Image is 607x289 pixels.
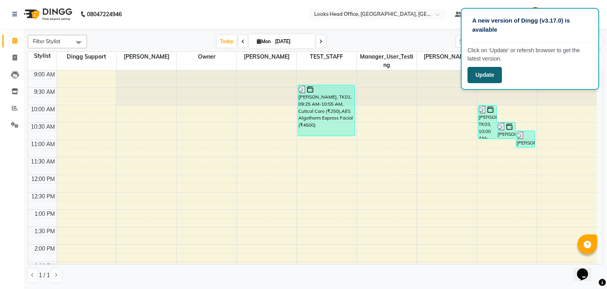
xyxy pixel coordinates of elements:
span: [PERSON_NAME] [117,52,176,62]
div: [PERSON_NAME], TK01, 09:25 AM-10:55 AM, Cutical Care (₹250),AES Algotherm Express Facial (₹4500) [298,85,354,136]
iframe: chat widget [574,257,599,281]
div: 9:00 AM [32,70,57,79]
div: 2:30 PM [33,262,57,270]
div: 9:30 AM [32,88,57,96]
div: 10:30 AM [29,123,57,131]
span: [PERSON_NAME] [237,52,296,62]
div: Stylist [28,52,57,60]
b: 08047224946 [87,3,122,25]
span: TEST_STAFF [297,52,356,62]
span: [PERSON_NAME] [417,52,477,62]
div: 10:00 AM [29,105,57,114]
div: 12:30 PM [30,192,57,201]
div: 11:30 AM [29,158,57,166]
div: [PERSON_NAME], TK02, 10:30 AM-11:00 AM, Eyebrows & Upperlips (₹100) [497,122,515,139]
span: Owner [177,52,236,62]
p: Click on ‘Update’ or refersh browser to get the latest version. [468,46,592,63]
div: 12:00 PM [30,175,57,183]
span: Today [217,35,237,48]
div: [PERSON_NAME], TK04, 10:45 AM-11:15 AM, Stylist Hair Cut(M) (₹700) [516,131,534,147]
span: 1 / 1 [39,271,50,279]
input: Search Appointment [456,35,525,48]
img: logo [20,3,74,25]
div: 11:00 AM [29,140,57,148]
img: Naveendra Prasad [528,7,542,21]
div: [PERSON_NAME], TK03, 10:00 AM-11:00 AM, Nail Extension Refill (₹1500) [478,105,496,139]
div: 1:00 PM [33,210,57,218]
span: Dingg Support [57,52,117,62]
span: Manager_User_Testing [357,52,417,70]
button: Update [468,67,502,83]
span: Filter Stylist [33,38,60,44]
input: 2025-09-01 [273,36,312,48]
span: Mon [255,38,273,44]
div: 1:30 PM [33,227,57,236]
p: A new version of Dingg (v3.17.0) is available [472,16,588,34]
div: 2:00 PM [33,245,57,253]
